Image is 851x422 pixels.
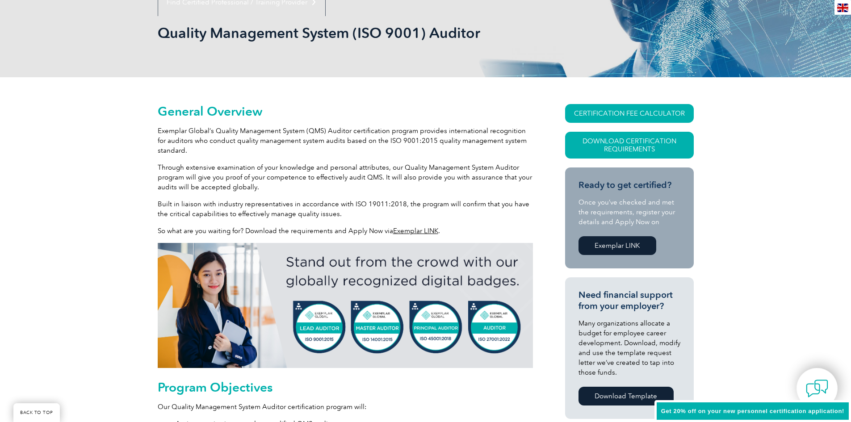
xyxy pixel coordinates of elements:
[158,24,501,42] h1: Quality Management System (ISO 9001) Auditor
[837,4,848,12] img: en
[661,408,844,414] span: Get 20% off on your new personnel certification application!
[565,132,694,159] a: Download Certification Requirements
[579,318,680,377] p: Many organizations allocate a budget for employee career development. Download, modify and use th...
[158,380,533,394] h2: Program Objectives
[579,180,680,191] h3: Ready to get certified?
[158,199,533,219] p: Built in liaison with industry representatives in accordance with ISO 19011:2018, the program wil...
[579,289,680,312] h3: Need financial support from your employer?
[158,126,533,155] p: Exemplar Global’s Quality Management System (QMS) Auditor certification program provides internat...
[158,163,533,192] p: Through extensive examination of your knowledge and personal attributes, our Quality Management S...
[158,226,533,236] p: So what are you waiting for? Download the requirements and Apply Now via .
[806,377,828,400] img: contact-chat.png
[158,243,533,368] img: badges
[158,104,533,118] h2: General Overview
[13,403,60,422] a: BACK TO TOP
[579,197,680,227] p: Once you’ve checked and met the requirements, register your details and Apply Now on
[565,104,694,123] a: CERTIFICATION FEE CALCULATOR
[579,236,656,255] a: Exemplar LINK
[158,402,533,412] p: Our Quality Management System Auditor certification program will:
[579,387,674,405] a: Download Template
[393,227,438,235] a: Exemplar LINK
